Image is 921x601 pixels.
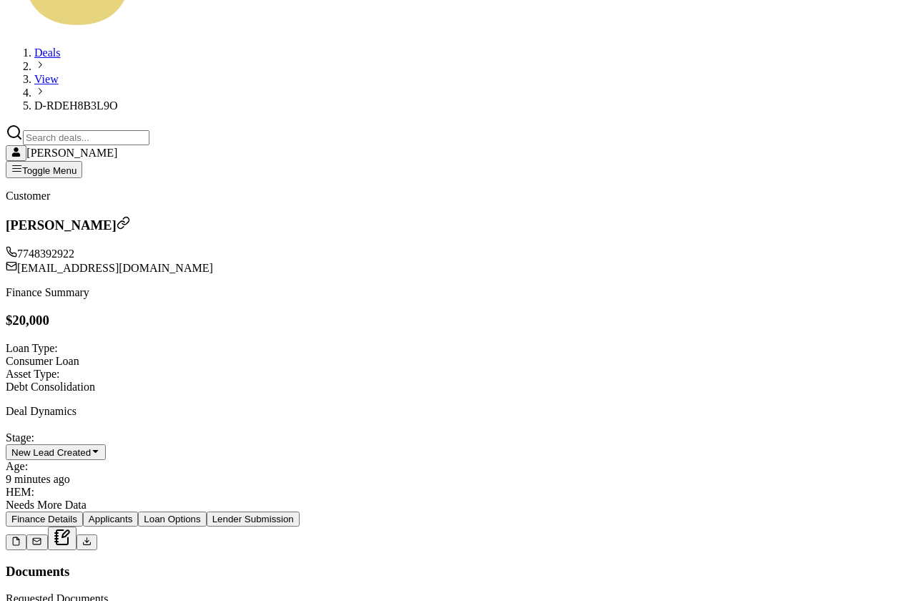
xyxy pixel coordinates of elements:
h3: [PERSON_NAME] [6,216,915,233]
div: 7748392922 [6,246,915,260]
button: Loan Options [138,512,206,527]
div: Loan Type: [6,342,915,355]
h3: $20,000 [6,313,915,328]
div: 9 minutes ago [6,473,915,486]
a: View [34,73,59,85]
a: Finance Details [6,512,83,524]
button: Lender Submission [207,512,300,527]
span: Toggle Menu [22,165,77,176]
div: Needs More Data [6,499,915,512]
div: Age: [6,460,915,473]
div: Debt Consolidation [6,381,915,394]
div: Asset Type : [6,368,915,381]
a: Deals [34,47,60,59]
input: Search deals [23,130,149,145]
button: Applicants [83,512,139,527]
a: Applicants [83,512,139,524]
button: Finance Details [6,512,83,527]
p: Customer [6,190,915,202]
a: Loan Options [138,512,206,524]
nav: breadcrumb [6,47,915,112]
div: HEM: [6,486,915,499]
p: Finance Summary [6,286,915,299]
div: Consumer Loan [6,355,915,368]
p: Deal Dynamics [6,405,915,418]
button: Toggle Menu [6,161,82,178]
a: Lender Submission [207,512,300,524]
div: [EMAIL_ADDRESS][DOMAIN_NAME] [6,260,915,275]
span: D-RDEH8B3L9O [34,99,117,112]
h3: Documents [6,564,915,580]
span: [PERSON_NAME] [26,147,117,159]
button: New Lead Created [6,444,106,460]
div: Stage: [6,431,915,444]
